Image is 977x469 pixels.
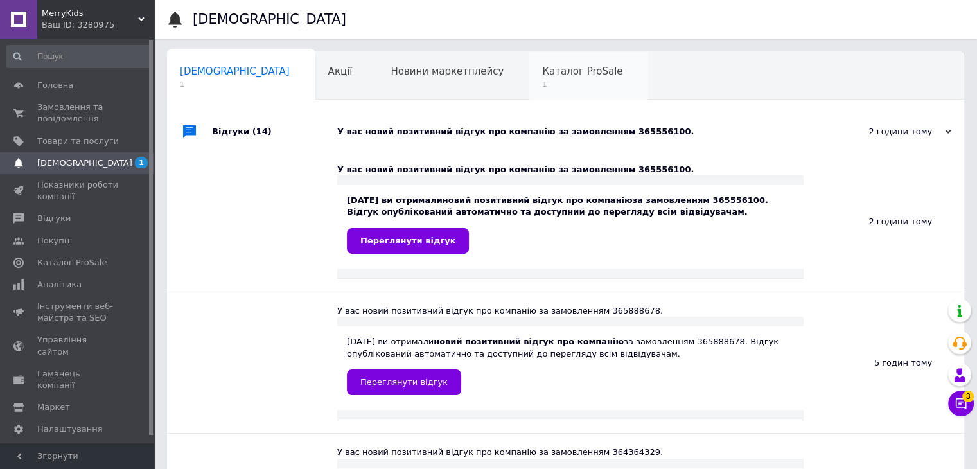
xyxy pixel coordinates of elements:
[37,157,132,169] span: [DEMOGRAPHIC_DATA]
[804,292,964,433] div: 5 годин тому
[180,66,290,77] span: [DEMOGRAPHIC_DATA]
[212,112,337,151] div: Відгуки
[180,80,290,89] span: 1
[37,179,119,202] span: Показники роботи компанії
[337,447,804,458] div: У вас новий позитивний відгук про компанію за замовленням 364364329.
[37,213,71,224] span: Відгуки
[360,377,448,387] span: Переглянути відгук
[443,195,633,205] b: новий позитивний відгук про компанію
[252,127,272,136] span: (14)
[37,279,82,290] span: Аналітика
[42,19,154,31] div: Ваш ID: 3280975
[804,151,964,292] div: 2 години тому
[37,235,72,247] span: Покупці
[37,368,119,391] span: Гаманець компанії
[962,391,974,402] span: 3
[37,402,70,413] span: Маркет
[347,369,461,395] a: Переглянути відгук
[37,423,103,435] span: Налаштування
[360,236,455,245] span: Переглянути відгук
[37,136,119,147] span: Товари та послуги
[347,228,469,254] a: Переглянути відгук
[337,164,804,175] div: У вас новий позитивний відгук про компанію за замовленням 365556100.
[542,66,622,77] span: Каталог ProSale
[542,80,622,89] span: 1
[337,126,823,137] div: У вас новий позитивний відгук про компанію за замовленням 365556100.
[337,305,804,317] div: У вас новий позитивний відгук про компанію за замовленням 365888678.
[37,301,119,324] span: Інструменти веб-майстра та SEO
[948,391,974,416] button: Чат з покупцем3
[42,8,138,19] span: MerryKids
[135,157,148,168] span: 1
[193,12,346,27] h1: [DEMOGRAPHIC_DATA]
[347,336,794,394] div: [DATE] ви отримали за замовленням 365888678. Відгук опублікований автоматично та доступний до пер...
[6,45,152,68] input: Пошук
[328,66,353,77] span: Акції
[37,334,119,357] span: Управління сайтом
[37,257,107,269] span: Каталог ProSale
[37,80,73,91] span: Головна
[391,66,504,77] span: Новини маркетплейсу
[434,337,624,346] b: новий позитивний відгук про компанію
[37,102,119,125] span: Замовлення та повідомлення
[823,126,951,137] div: 2 години тому
[347,195,794,253] div: [DATE] ви отримали за замовленням 365556100. Відгук опублікований автоматично та доступний до пер...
